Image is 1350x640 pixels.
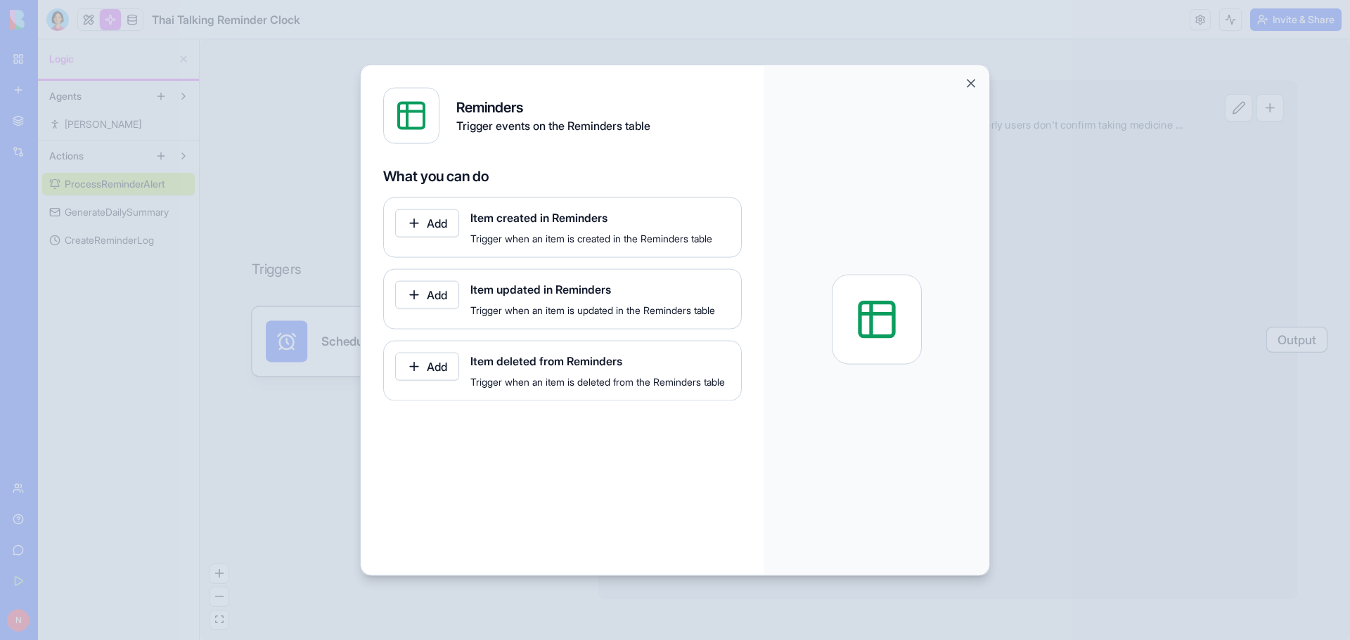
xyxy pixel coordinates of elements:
[395,352,459,380] button: Add
[470,303,730,317] span: Trigger when an item is updated in the Reminders table
[470,280,730,297] span: Item updated in Reminders
[470,209,730,226] span: Item created in Reminders
[395,280,459,308] button: Add
[470,231,730,245] span: Trigger when an item is created in the Reminders table
[395,209,459,237] button: Add
[456,97,650,117] h4: Reminders
[470,374,730,388] span: Trigger when an item is deleted from the Reminders table
[470,352,730,369] span: Item deleted from Reminders
[383,166,742,185] h4: What you can do
[964,76,978,90] button: Close
[456,117,650,133] span: Trigger events on the Reminders table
